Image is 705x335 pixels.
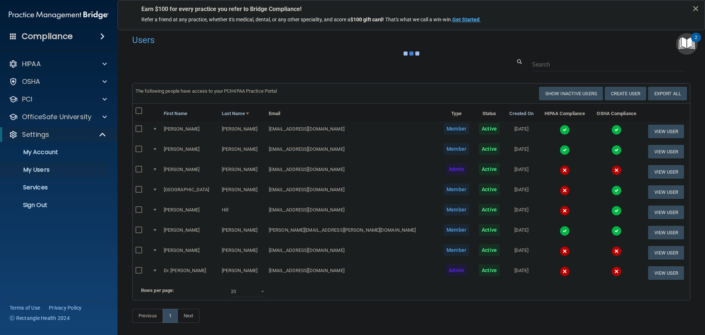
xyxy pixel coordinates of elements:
[177,309,199,323] a: Next
[9,130,106,139] a: Settings
[444,224,469,236] span: Member
[22,60,41,68] p: HIPAA
[474,104,504,121] th: Status
[444,123,469,135] span: Member
[560,206,570,216] img: cross.ca9f0e7f.svg
[219,162,266,182] td: [PERSON_NAME]
[611,266,622,277] img: cross.ca9f0e7f.svg
[219,182,266,202] td: [PERSON_NAME]
[9,60,107,68] a: HIPAA
[505,162,539,182] td: [DATE]
[161,121,219,142] td: [PERSON_NAME]
[266,104,439,121] th: Email
[676,33,698,55] button: Open Resource Center, 2 new notifications
[161,142,219,162] td: [PERSON_NAME]
[560,125,570,135] img: tick.e7d51cea.svg
[505,263,539,283] td: [DATE]
[266,162,439,182] td: [EMAIL_ADDRESS][DOMAIN_NAME]
[5,202,105,209] p: Sign Out
[9,77,107,86] a: OSHA
[479,264,500,276] span: Active
[219,121,266,142] td: [PERSON_NAME]
[9,95,107,104] a: PCI
[9,113,107,121] a: OfficeSafe University
[648,165,684,179] button: View User
[505,182,539,202] td: [DATE]
[383,17,452,22] span: ! That's what we call a win-win.
[505,222,539,243] td: [DATE]
[444,204,469,215] span: Member
[266,142,439,162] td: [EMAIL_ADDRESS][DOMAIN_NAME]
[266,243,439,263] td: [EMAIL_ADDRESS][DOMAIN_NAME]
[219,263,266,283] td: [PERSON_NAME]
[446,264,467,276] span: Admin
[479,123,500,135] span: Active
[5,184,105,191] p: Services
[648,206,684,219] button: View User
[452,17,480,22] strong: Get Started
[161,243,219,263] td: [PERSON_NAME]
[446,163,467,175] span: Admin
[444,143,469,155] span: Member
[648,145,684,158] button: View User
[611,125,622,135] img: tick.e7d51cea.svg
[611,226,622,236] img: tick.e7d51cea.svg
[479,143,500,155] span: Active
[560,266,570,277] img: cross.ca9f0e7f.svg
[22,31,73,42] h4: Compliance
[141,288,174,293] b: Rows per page:
[560,185,570,196] img: cross.ca9f0e7f.svg
[648,185,684,199] button: View User
[591,104,642,121] th: OSHA Compliance
[648,125,684,138] button: View User
[479,163,500,175] span: Active
[648,226,684,239] button: View User
[219,243,266,263] td: [PERSON_NAME]
[560,165,570,175] img: cross.ca9f0e7f.svg
[560,145,570,155] img: tick.e7d51cea.svg
[505,243,539,263] td: [DATE]
[266,202,439,222] td: [EMAIL_ADDRESS][DOMAIN_NAME]
[648,246,684,260] button: View User
[532,58,685,71] input: Search
[539,87,603,100] button: Show Inactive Users
[266,121,439,142] td: [EMAIL_ADDRESS][DOMAIN_NAME]
[350,17,383,22] strong: $100 gift card
[163,309,178,323] a: 1
[479,244,500,256] span: Active
[161,263,219,283] td: Dr. [PERSON_NAME]
[695,38,697,47] div: 2
[22,95,32,104] p: PCI
[648,87,687,100] a: Export All
[439,104,474,121] th: Type
[444,244,469,256] span: Member
[505,142,539,162] td: [DATE]
[505,202,539,222] td: [DATE]
[452,17,481,22] a: Get Started
[132,309,163,323] a: Previous
[135,88,277,94] span: The following people have access to your PCIHIPAA Practice Portal
[266,182,439,202] td: [EMAIL_ADDRESS][DOMAIN_NAME]
[611,165,622,175] img: cross.ca9f0e7f.svg
[505,121,539,142] td: [DATE]
[164,109,187,118] a: First Name
[141,6,681,13] p: Earn $100 for every practice you refer to Bridge Compliance!
[22,77,40,86] p: OSHA
[5,166,105,174] p: My Users
[219,222,266,243] td: [PERSON_NAME]
[141,17,350,22] span: Refer a friend at any practice, whether it's medical, dental, or any other speciality, and score a
[5,149,105,156] p: My Account
[219,202,266,222] td: Hill
[266,263,439,283] td: [EMAIL_ADDRESS][DOMAIN_NAME]
[479,204,500,215] span: Active
[692,3,699,14] button: Close
[479,224,500,236] span: Active
[9,8,109,22] img: PMB logo
[10,314,70,322] span: Ⓒ Rectangle Health 2024
[219,142,266,162] td: [PERSON_NAME]
[605,87,646,100] button: Create User
[611,206,622,216] img: tick.e7d51cea.svg
[22,113,91,121] p: OfficeSafe University
[611,185,622,196] img: tick.e7d51cea.svg
[611,246,622,256] img: cross.ca9f0e7f.svg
